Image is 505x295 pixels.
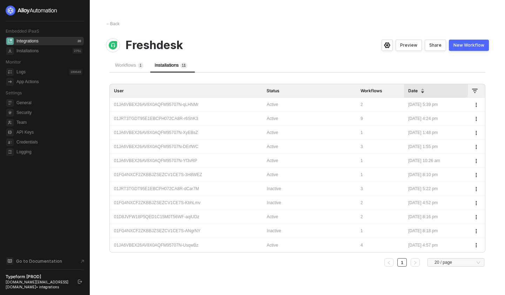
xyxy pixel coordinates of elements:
[6,59,21,65] span: Monitor
[408,200,464,206] div: [DATE] 4:52 pm
[413,261,417,265] span: right
[408,115,464,122] div: [DATE] 4:24 pm
[408,143,464,150] div: [DATE] 1:55 pm
[453,42,484,48] div: New Workflow
[356,84,404,98] th: Workflows
[435,257,480,268] span: 20 / page
[267,228,281,233] span: Inactive
[408,242,464,249] div: [DATE] 4:57 pm
[115,62,143,68] span: Workflows
[16,99,82,107] span: General
[76,38,82,44] div: 20
[267,144,278,149] span: Active
[114,143,258,150] div: 01JA6VBEX26AV8X0AQFM95707N-DErfWC
[408,88,418,94] span: Date
[106,21,110,26] span: ←
[408,186,464,192] div: [DATE] 5:22 pm
[16,258,62,264] span: Go to Documentation
[449,40,489,51] button: New Workflow
[400,42,417,48] div: Preview
[16,118,82,127] span: Team
[384,258,393,267] button: left
[6,78,14,86] span: icon-app-actions
[410,258,421,267] li: Next Page
[6,139,14,146] span: credentials
[110,84,262,98] th: User
[109,41,117,49] img: integration-icon
[361,143,400,150] div: 3
[6,257,84,265] a: Knowledge Base
[429,42,442,48] div: Share
[361,200,400,206] div: 2
[267,102,278,107] span: Active
[361,129,400,136] div: 1
[408,101,464,108] div: [DATE] 5:39 pm
[114,172,258,178] div: 01FG4NXCF2ZKBBJZSEZCV1CE7S-3H8WEZ
[6,129,14,136] span: api-key
[361,242,400,249] div: 4
[114,157,258,164] div: 01JA6VBEX26AV8X0AQFM95707N-Yf3vRP
[6,119,14,126] span: team
[396,40,422,51] button: Preview
[384,42,390,48] span: icon-settings
[16,79,39,85] div: App Actions
[267,200,281,205] span: Inactive
[6,274,72,280] div: Typeform [PROD]
[361,186,400,192] div: 3
[69,69,82,75] div: 189649
[6,280,72,289] div: [DOMAIN_NAME][EMAIL_ADDRESS][DOMAIN_NAME] • integrations
[262,84,356,98] th: Status
[126,39,183,52] span: Freshdesk
[267,130,278,135] span: Active
[361,157,400,164] div: 1
[79,258,86,265] span: document-arrow
[140,63,142,67] span: 1
[408,129,464,136] div: [DATE] 1:48 pm
[114,228,258,234] div: 01FG4NXCF2ZKBBJZSEZCV1CE7S-ANgrNY
[6,28,39,34] span: Embedded iPaaS
[16,108,82,117] span: Security
[6,6,58,15] img: logo
[73,48,82,54] div: 2751
[155,62,187,68] span: Installations
[432,259,480,267] input: Page Size
[427,258,484,269] div: Page Size
[184,63,186,67] span: 1
[114,101,258,108] div: 01JA6VBEX26AV8X0AQFM95707N-qLHNMr
[267,158,278,163] span: Active
[408,228,464,234] div: [DATE] 8:18 pm
[106,21,120,27] div: Back
[16,148,82,156] span: Logging
[78,280,82,284] span: logout
[6,6,84,15] a: logo
[16,48,39,54] div: Installations
[6,90,22,95] span: Settings
[16,128,82,136] span: API Keys
[16,38,39,44] div: Integrations
[408,214,464,220] div: [DATE] 8:16 pm
[361,101,400,108] div: 2
[6,148,14,156] span: logging
[267,214,278,219] span: Active
[6,99,14,107] span: general
[6,38,14,45] span: integrations
[361,172,400,178] div: 1
[361,228,400,234] div: 1
[267,186,281,191] span: Inactive
[267,243,278,248] span: Active
[114,115,258,122] div: 01JRT3TGDT95E1EBCPH072CA8R-r6ShK3
[6,109,14,116] span: security
[267,116,278,121] span: Active
[361,214,400,220] div: 2
[361,115,400,122] div: 9
[182,63,184,67] span: 1
[16,138,82,146] span: Credentials
[180,63,187,68] sup: 11
[408,157,464,164] div: [DATE] 10:26 am
[411,258,420,267] button: right
[6,257,13,264] span: documentation
[114,129,258,136] div: 01JA6VBEX26AV8X0AQFM95707N-XyEBsZ
[114,200,258,206] div: 01FG4NXCF2ZKBBJZSEZCV1CE7S-KbhLmv
[397,258,407,267] li: 1
[383,258,395,267] li: Previous Page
